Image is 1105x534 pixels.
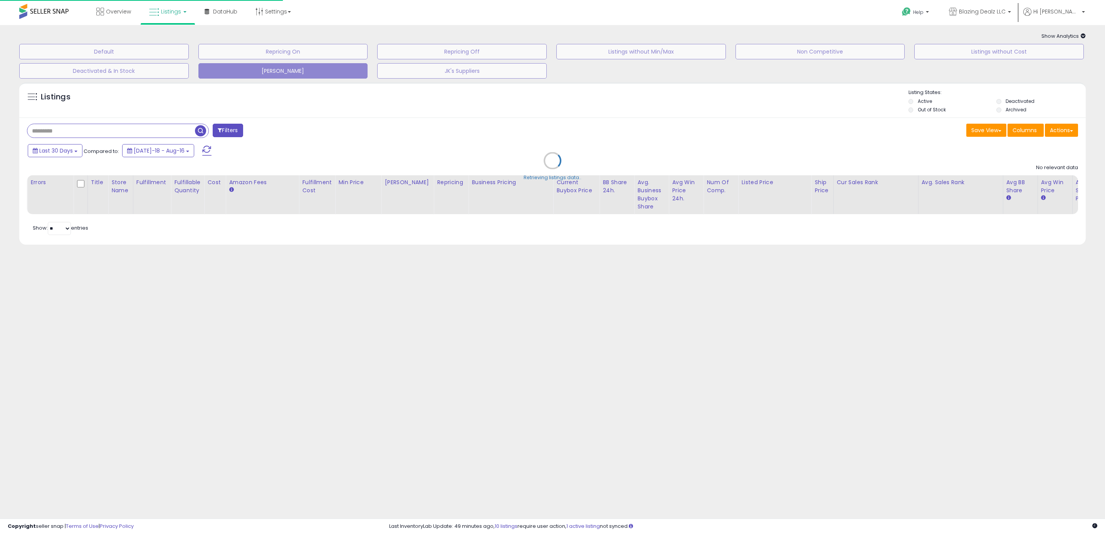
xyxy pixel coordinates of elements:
span: Hi [PERSON_NAME] [1033,8,1080,15]
button: Listings without Cost [914,44,1084,59]
span: DataHub [213,8,237,15]
button: JK's Suppliers [377,63,547,79]
button: [PERSON_NAME] [198,63,368,79]
button: Repricing On [198,44,368,59]
span: Help [913,9,924,15]
a: Hi [PERSON_NAME] [1023,8,1085,25]
span: Show Analytics [1041,32,1086,40]
span: Blazing Dealz LLC [959,8,1006,15]
a: Help [896,1,937,25]
i: Get Help [902,7,911,17]
button: Default [19,44,189,59]
button: Deactivated & In Stock [19,63,189,79]
span: Listings [161,8,181,15]
button: Listings without Min/Max [556,44,726,59]
button: Repricing Off [377,44,547,59]
div: Retrieving listings data.. [524,174,581,181]
button: Non Competitive [736,44,905,59]
span: Overview [106,8,131,15]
